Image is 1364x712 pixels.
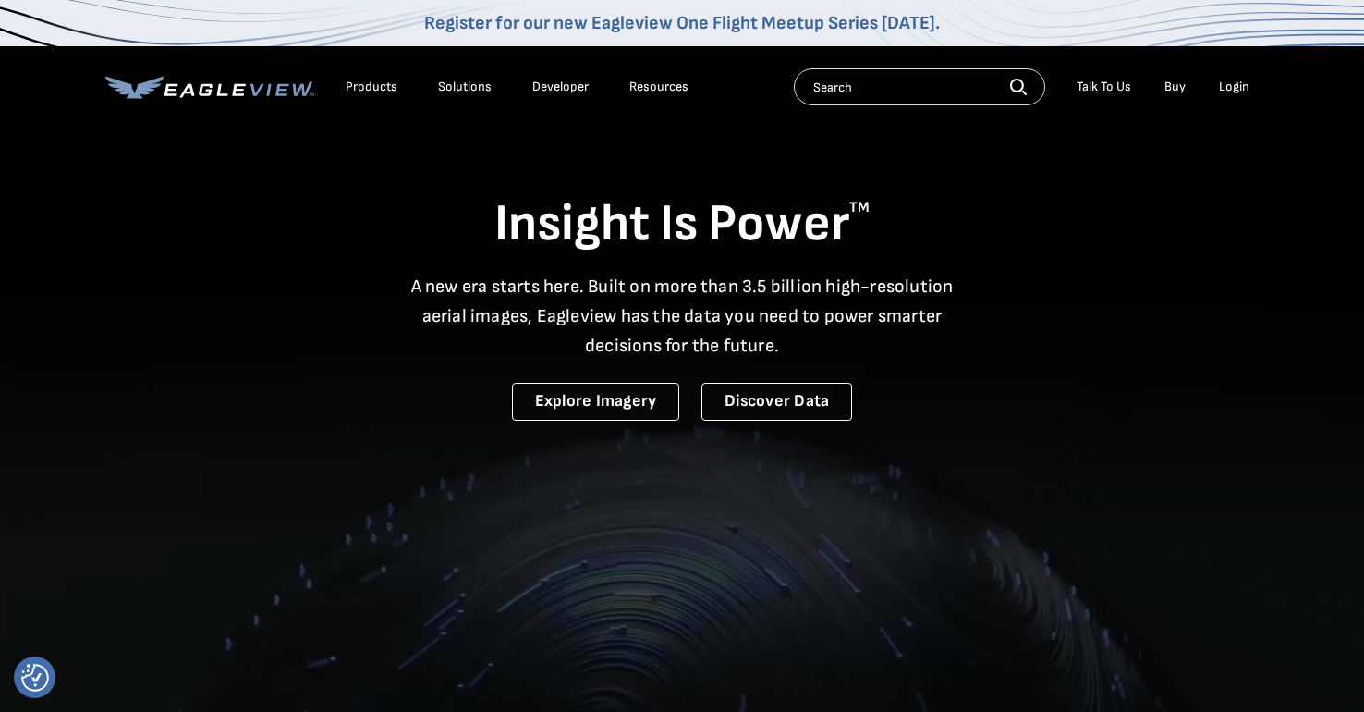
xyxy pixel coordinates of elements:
[849,199,870,216] sup: TM
[438,79,492,95] div: Solutions
[629,79,688,95] div: Resources
[1164,79,1186,95] a: Buy
[105,192,1259,257] h1: Insight Is Power
[21,664,49,692] img: Revisit consent button
[701,383,852,421] a: Discover Data
[346,79,397,95] div: Products
[532,79,589,95] a: Developer
[794,68,1045,105] input: Search
[512,383,680,421] a: Explore Imagery
[1077,79,1131,95] div: Talk To Us
[424,12,940,34] a: Register for our new Eagleview One Flight Meetup Series [DATE].
[399,272,965,361] p: A new era starts here. Built on more than 3.5 billion high-resolution aerial images, Eagleview ha...
[1219,79,1249,95] div: Login
[21,664,49,692] button: Consent Preferences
